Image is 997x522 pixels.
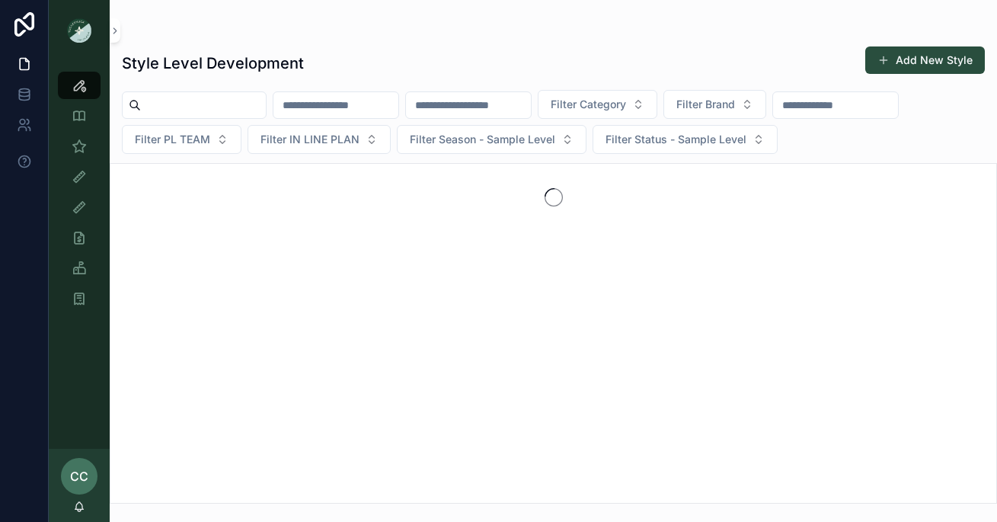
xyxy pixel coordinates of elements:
div: scrollable content [49,61,110,332]
span: Filter Status - Sample Level [606,132,746,147]
span: Filter Brand [676,97,735,112]
span: CC [70,467,88,485]
span: Filter PL TEAM [135,132,210,147]
button: Select Button [663,90,766,119]
img: App logo [67,18,91,43]
span: Filter IN LINE PLAN [260,132,359,147]
button: Select Button [248,125,391,154]
button: Select Button [122,125,241,154]
button: Add New Style [865,46,985,74]
span: Filter Category [551,97,626,112]
span: Filter Season - Sample Level [410,132,555,147]
h1: Style Level Development [122,53,304,74]
button: Select Button [397,125,586,154]
button: Select Button [538,90,657,119]
button: Select Button [593,125,778,154]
